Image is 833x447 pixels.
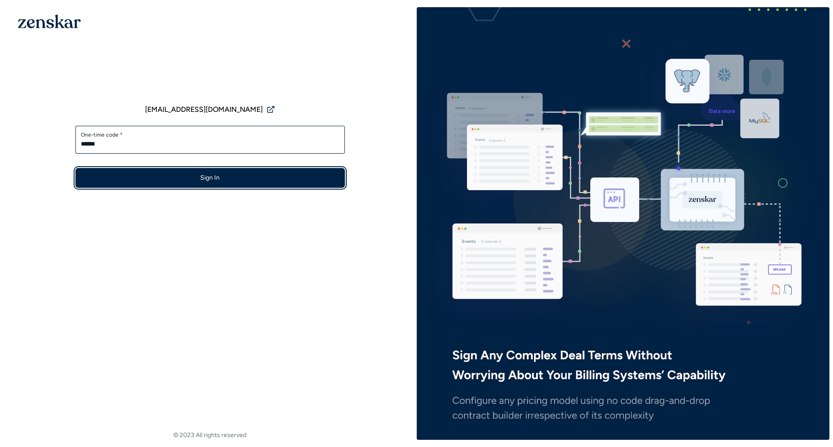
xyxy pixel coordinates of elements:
[75,168,345,188] button: Sign In
[18,14,81,28] img: 1OGAJ2xQqyY4LXKgY66KYq0eOWRCkrZdAb3gUhuVAqdWPZE9SRJmCz+oDMSn4zDLXe31Ii730ItAGKgCKgCCgCikA4Av8PJUP...
[4,431,417,440] footer: © 2023 All rights reserved
[81,131,339,138] label: One-time code *
[145,104,263,115] span: [EMAIL_ADDRESS][DOMAIN_NAME]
